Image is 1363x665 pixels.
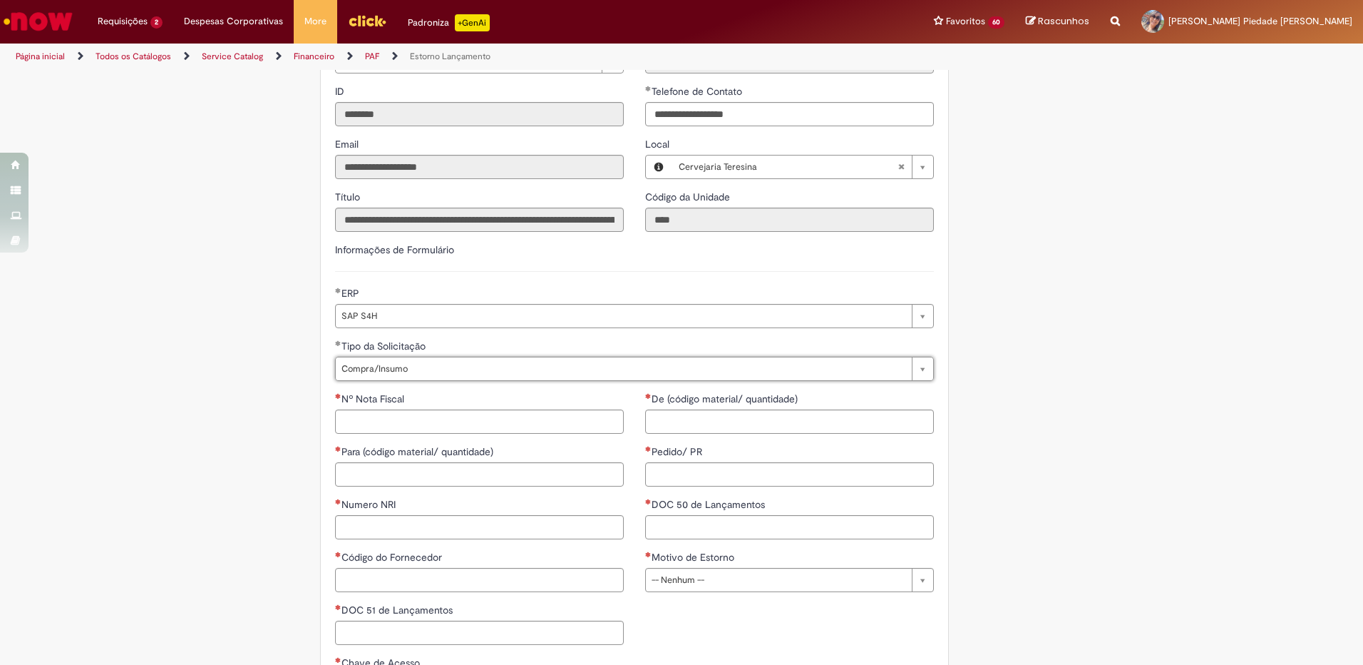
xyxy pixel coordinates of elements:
label: Somente leitura - ID [335,84,347,98]
span: SAP S4H [341,305,905,328]
input: Telefone de Contato [645,102,934,126]
span: Necessários [645,446,652,452]
span: Necessários [335,393,341,399]
a: Service Catalog [202,51,263,62]
span: Motivo de Estorno [652,551,737,564]
input: Código da Unidade [645,208,934,232]
span: Requisições [98,14,148,29]
a: Cervejaria TeresinaLimpar campo Local [672,156,933,178]
span: Necessários [645,499,652,504]
span: 60 [988,16,1004,29]
abbr: Limpar campo Local [890,156,912,178]
input: DOC 51 de Lançamentos [335,621,624,645]
input: De (código material/ quantidade) [645,410,934,434]
label: Informações de Formulário [335,243,454,256]
div: Padroniza [408,14,490,31]
img: click_logo_yellow_360x200.png [348,10,386,31]
input: Código do Fornecedor [335,568,624,592]
span: [PERSON_NAME] Piedade [PERSON_NAME] [1168,15,1352,27]
span: Pedido/ PR [652,445,705,458]
ul: Trilhas de página [11,44,898,70]
span: Somente leitura - Email [335,138,361,151]
input: Para (código material/ quantidade) [335,462,624,487]
a: Página inicial [16,51,65,62]
input: Nº Nota Fiscal [335,410,624,434]
span: Cervejaria Teresina [679,156,897,178]
span: ERP [341,287,362,300]
span: Telefone de Contato [652,85,745,98]
a: Rascunhos [1026,15,1089,29]
span: Somente leitura - Código da Unidade [645,191,733,203]
input: Pedido/ PR [645,462,934,487]
span: Obrigatório Preenchido [335,340,341,346]
span: DOC 50 de Lançamentos [652,498,768,511]
span: More [304,14,326,29]
span: Rascunhos [1038,14,1089,28]
span: Compra/Insumo [341,357,905,380]
input: ID [335,102,624,126]
span: De (código material/ quantidade) [652,392,801,405]
label: Somente leitura - Título [335,190,363,204]
span: Tipo da Solicitação [341,340,428,352]
span: Necessários [335,446,341,452]
img: ServiceNow [1,7,75,36]
span: Necessários [335,499,341,504]
a: Estorno Lançamento [410,51,490,62]
button: Local, Visualizar este registro Cervejaria Teresina [646,156,672,178]
span: -- Nenhum -- [652,569,905,592]
span: Nº Nota Fiscal [341,392,407,405]
span: Código do Fornecedor [341,551,445,564]
input: Email [335,155,624,179]
span: Somente leitura - Título [335,191,363,203]
label: Somente leitura - Código da Unidade [645,190,733,204]
span: Numero NRI [341,498,398,511]
span: Obrigatório Preenchido [335,288,341,293]
span: Necessários [335,604,341,610]
a: Financeiro [294,51,334,62]
span: Obrigatório Preenchido [645,86,652,91]
span: Necessários [335,657,341,663]
p: +GenAi [455,14,490,31]
span: Favoritos [946,14,985,29]
a: PAF [365,51,379,62]
span: Necessários [645,552,652,557]
span: Necessários [335,552,341,557]
label: Somente leitura - Email [335,137,361,151]
span: Para (código material/ quantidade) [341,445,496,458]
span: 2 [150,16,163,29]
input: Numero NRI [335,515,624,539]
span: Local [645,138,672,151]
span: DOC 51 de Lançamentos [341,604,456,616]
span: Despesas Corporativas [184,14,283,29]
a: Todos os Catálogos [96,51,171,62]
span: Somente leitura - ID [335,85,347,98]
span: Necessários [645,393,652,399]
input: Título [335,208,624,232]
input: DOC 50 de Lançamentos [645,515,934,539]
